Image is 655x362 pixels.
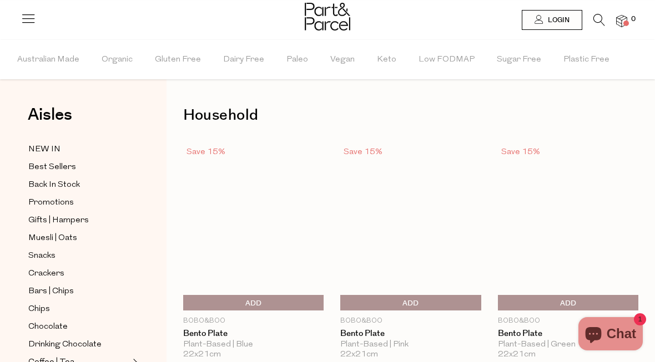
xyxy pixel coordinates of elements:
a: Bento Plate [340,329,481,339]
button: Add To Parcel [183,295,324,310]
a: Bars | Chips [28,284,129,298]
div: Save 15% [340,145,386,160]
span: Gifts | Hampers [28,214,89,227]
a: Snacks [28,249,129,263]
a: 0 [616,15,627,27]
button: Add To Parcel [340,295,481,310]
div: Save 15% [498,145,543,160]
img: Bento Plate [253,227,254,228]
div: Plant-Based | Pink [340,340,481,350]
span: NEW IN [28,143,61,156]
span: 22x21cm [183,350,221,360]
span: Drinking Chocolate [28,338,102,351]
div: Save 15% [183,145,229,160]
span: Aisles [28,103,72,127]
img: Bento Plate [410,227,411,228]
a: Gifts | Hampers [28,213,129,227]
span: Plastic Free [563,40,609,79]
span: Bars | Chips [28,285,74,298]
a: Promotions [28,196,129,210]
span: Chips [28,303,50,316]
span: Dairy Free [223,40,264,79]
a: Login [522,10,582,30]
span: Snacks [28,249,56,263]
span: Sugar Free [497,40,541,79]
span: 22x21cm [340,350,378,360]
a: Drinking Chocolate [28,338,129,351]
span: Back In Stock [28,179,80,192]
div: Plant-Based | Blue [183,340,324,350]
a: Chocolate [28,320,129,334]
span: Low FODMAP [419,40,475,79]
span: 0 [628,14,638,24]
div: Plant-Based | Green [498,340,638,350]
a: NEW IN [28,142,129,156]
h1: Household [183,103,638,128]
img: Part&Parcel [305,3,350,30]
span: 22x21cm [498,350,536,360]
a: Back In Stock [28,178,129,192]
span: Australian Made [17,40,79,79]
p: Bobo&boo [183,316,324,326]
span: Best Sellers [28,161,76,174]
p: Bobo&boo [498,316,638,326]
span: Login [545,16,570,25]
span: Organic [102,40,133,79]
span: Paleo [286,40,308,79]
span: Vegan [330,40,355,79]
a: Crackers [28,267,129,281]
span: Gluten Free [155,40,201,79]
a: Bento Plate [498,329,638,339]
a: Bento Plate [183,329,324,339]
a: Muesli | Oats [28,231,129,245]
a: Chips [28,302,129,316]
span: Promotions [28,196,74,210]
span: Crackers [28,267,64,281]
a: Best Sellers [28,160,129,174]
span: Keto [377,40,396,79]
a: Aisles [28,106,72,134]
p: Bobo&boo [340,316,481,326]
inbox-online-store-chat: Shopify online store chat [575,317,646,353]
span: Chocolate [28,320,68,334]
button: Add To Parcel [498,295,638,310]
span: Muesli | Oats [28,232,77,245]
